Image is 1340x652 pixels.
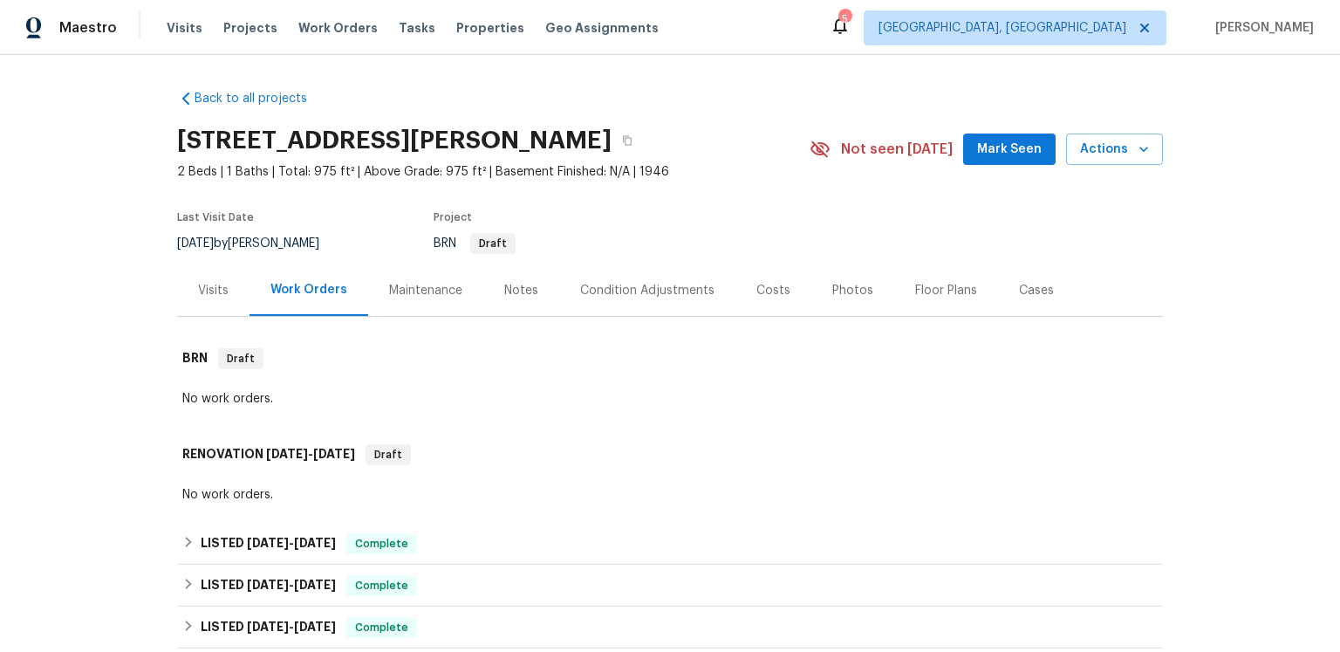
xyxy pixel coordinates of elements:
[266,448,308,460] span: [DATE]
[201,575,336,596] h6: LISTED
[223,19,277,37] span: Projects
[198,282,229,299] div: Visits
[348,535,415,552] span: Complete
[367,446,409,463] span: Draft
[915,282,977,299] div: Floor Plans
[201,533,336,554] h6: LISTED
[177,523,1163,565] div: LISTED [DATE]-[DATE]Complete
[348,577,415,594] span: Complete
[220,350,262,367] span: Draft
[247,579,336,591] span: -
[399,22,435,34] span: Tasks
[177,427,1163,483] div: RENOVATION [DATE]-[DATE]Draft
[177,233,340,254] div: by [PERSON_NAME]
[294,579,336,591] span: [DATE]
[59,19,117,37] span: Maestro
[182,348,208,369] h6: BRN
[266,448,355,460] span: -
[201,617,336,638] h6: LISTED
[456,19,524,37] span: Properties
[841,141,953,158] span: Not seen [DATE]
[348,619,415,636] span: Complete
[182,390,1158,408] div: No work orders.
[177,132,612,149] h2: [STREET_ADDRESS][PERSON_NAME]
[434,237,516,250] span: BRN
[177,607,1163,649] div: LISTED [DATE]-[DATE]Complete
[177,331,1163,387] div: BRN Draft
[294,621,336,633] span: [DATE]
[504,282,538,299] div: Notes
[1080,139,1149,161] span: Actions
[1019,282,1054,299] div: Cases
[247,579,289,591] span: [DATE]
[612,125,643,156] button: Copy Address
[472,238,514,249] span: Draft
[879,19,1126,37] span: [GEOGRAPHIC_DATA], [GEOGRAPHIC_DATA]
[838,10,851,28] div: 5
[247,537,289,549] span: [DATE]
[294,537,336,549] span: [DATE]
[756,282,790,299] div: Costs
[313,448,355,460] span: [DATE]
[167,19,202,37] span: Visits
[182,486,1158,504] div: No work orders.
[832,282,873,299] div: Photos
[977,139,1042,161] span: Mark Seen
[389,282,462,299] div: Maintenance
[1066,134,1163,166] button: Actions
[182,444,355,465] h6: RENOVATION
[298,19,378,37] span: Work Orders
[545,19,659,37] span: Geo Assignments
[580,282,714,299] div: Condition Adjustments
[177,163,810,181] span: 2 Beds | 1 Baths | Total: 975 ft² | Above Grade: 975 ft² | Basement Finished: N/A | 1946
[177,565,1163,607] div: LISTED [DATE]-[DATE]Complete
[177,237,214,250] span: [DATE]
[963,134,1056,166] button: Mark Seen
[247,537,336,549] span: -
[247,621,336,633] span: -
[247,621,289,633] span: [DATE]
[270,281,347,299] div: Work Orders
[1208,19,1314,37] span: [PERSON_NAME]
[177,90,345,107] a: Back to all projects
[434,212,472,223] span: Project
[177,212,254,223] span: Last Visit Date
